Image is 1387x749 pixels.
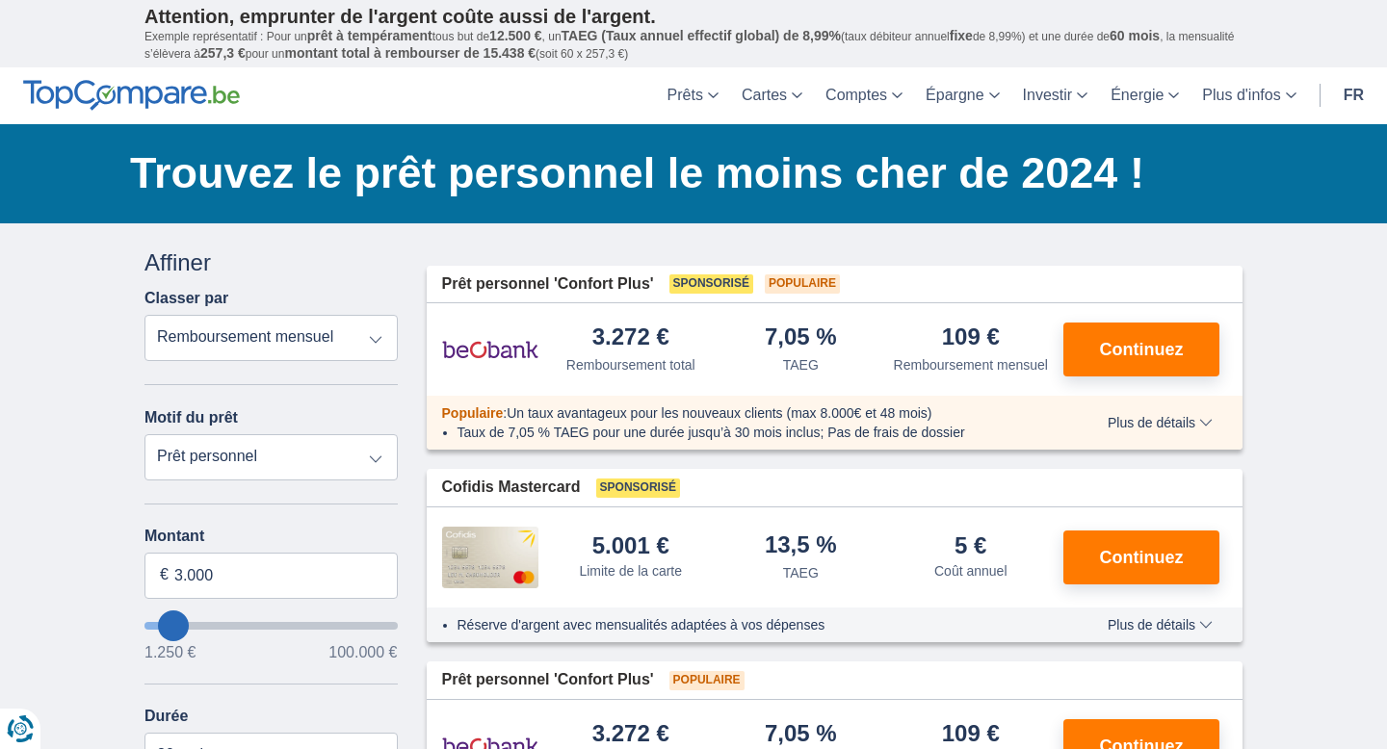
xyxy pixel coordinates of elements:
[1108,618,1213,632] span: Plus de détails
[144,290,228,307] label: Classer par
[579,561,682,581] div: Limite de la carte
[562,28,841,43] span: TAEG (Taux annuel effectif global) de 8,99%
[566,355,695,374] div: Remboursement total
[1011,67,1100,124] a: Investir
[427,403,1067,423] div: :
[160,564,169,586] span: €
[783,563,819,582] div: TAEG
[592,722,669,748] div: 3.272 €
[1191,67,1307,124] a: Plus d'infos
[442,325,538,374] img: pret personnel Beobank
[596,478,680,498] span: Sponsorisé
[934,561,1008,581] div: Coût annuel
[1099,67,1191,124] a: Énergie
[765,325,837,351] div: 7,05 %
[144,528,398,545] label: Montant
[950,28,973,43] span: fixe
[765,722,837,748] div: 7,05 %
[144,622,398,630] input: wantToBorrow
[814,67,914,124] a: Comptes
[1093,617,1227,633] button: Plus de détails
[1063,323,1219,376] button: Continuez
[130,143,1243,203] h1: Trouvez le prêt personnel le moins cher de 2024 !
[458,615,1052,634] li: Réserve d'argent avec mensualités adaptées à vos dépenses
[144,5,1243,28] p: Attention, emprunter de l'argent coûte aussi de l'argent.
[144,708,188,725] label: Durée
[1100,549,1184,566] span: Continuez
[783,355,819,374] div: TAEG
[1332,67,1375,124] a: fr
[592,534,669,557] div: 5.001 €
[442,273,654,296] span: Prêt personnel 'Confort Plus'
[307,28,432,43] span: prêt à tempérament
[1063,530,1219,584] button: Continuez
[1108,416,1213,429] span: Plus de détails
[656,67,730,124] a: Prêts
[942,722,1000,748] div: 109 €
[955,534,986,557] div: 5 €
[442,477,581,499] span: Cofidis Mastercard
[442,669,654,691] span: Prêt personnel 'Confort Plus'
[144,645,196,660] span: 1.250 €
[328,645,397,660] span: 100.000 €
[914,67,1011,124] a: Épargne
[23,80,240,111] img: TopCompare
[942,325,1000,351] div: 109 €
[765,274,840,294] span: Populaire
[669,274,753,294] span: Sponsorisé
[894,355,1048,374] div: Remboursement mensuel
[1100,341,1184,358] span: Continuez
[489,28,542,43] span: 12.500 €
[458,423,1052,442] li: Taux de 7,05 % TAEG pour une durée jusqu’à 30 mois inclus; Pas de frais de dossier
[1093,415,1227,430] button: Plus de détails
[730,67,814,124] a: Cartes
[669,671,745,690] span: Populaire
[284,45,536,61] span: montant total à rembourser de 15.438 €
[442,405,504,421] span: Populaire
[1110,28,1160,43] span: 60 mois
[507,405,931,421] span: Un taux avantageux pour les nouveaux clients (max 8.000€ et 48 mois)
[442,527,538,588] img: pret personnel Cofidis CC
[144,28,1243,63] p: Exemple représentatif : Pour un tous but de , un (taux débiteur annuel de 8,99%) et une durée de ...
[200,45,246,61] span: 257,3 €
[765,533,837,559] div: 13,5 %
[592,325,669,351] div: 3.272 €
[144,246,398,279] div: Affiner
[144,409,238,426] label: Motif du prêt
